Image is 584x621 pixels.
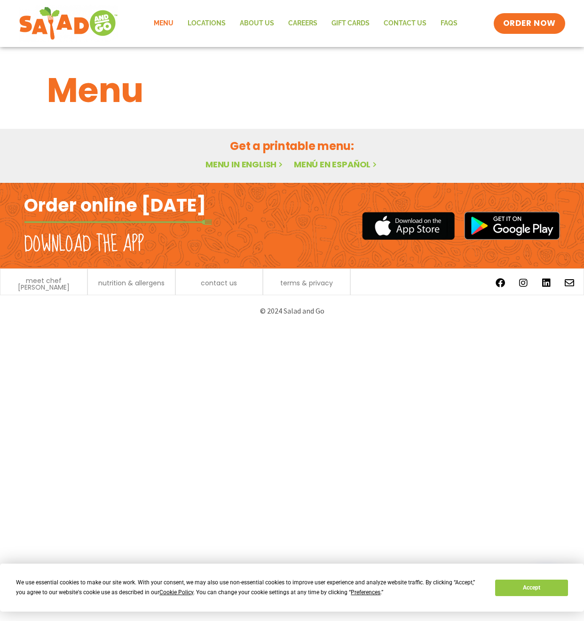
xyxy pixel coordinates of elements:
a: About Us [233,13,281,34]
a: nutrition & allergens [98,280,165,286]
img: fork [24,220,212,225]
a: ORDER NOW [494,13,565,34]
h1: Menu [47,65,537,116]
div: We use essential cookies to make our site work. With your consent, we may also use non-essential ... [16,578,484,597]
span: Cookie Policy [159,589,193,596]
a: Menu [147,13,181,34]
a: FAQs [434,13,465,34]
p: © 2024 Salad and Go [29,305,555,317]
img: new-SAG-logo-768×292 [19,5,118,42]
img: google_play [464,212,560,240]
a: Careers [281,13,324,34]
span: ORDER NOW [503,18,556,29]
img: appstore [362,211,455,241]
a: contact us [201,280,237,286]
a: Locations [181,13,233,34]
a: Menú en español [294,158,379,170]
a: Contact Us [377,13,434,34]
a: Menu in English [205,158,284,170]
h2: Order online [DATE] [24,194,206,217]
span: Preferences [351,589,380,596]
a: meet chef [PERSON_NAME] [5,277,82,291]
a: terms & privacy [280,280,333,286]
nav: Menu [147,13,465,34]
h2: Get a printable menu: [47,138,537,154]
button: Accept [495,580,568,596]
h2: Download the app [24,231,144,258]
a: GIFT CARDS [324,13,377,34]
